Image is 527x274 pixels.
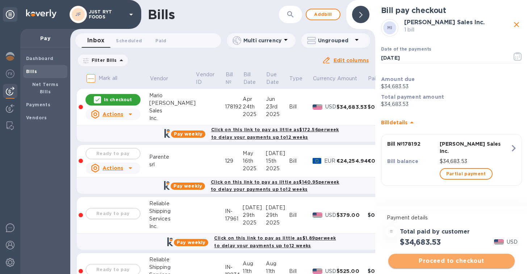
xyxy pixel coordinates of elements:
button: Addbill [306,9,340,20]
p: Bill № [225,71,233,86]
b: Click on this link to pay as little as $140.95 per week to delay your payments up to 12 weeks [211,179,339,192]
p: Amount [337,75,357,82]
div: Aug [266,260,289,267]
u: Actions [103,111,123,117]
div: Sales [149,107,196,115]
p: Bill balance [387,158,437,165]
span: Bill № [225,71,242,86]
span: Partial payment [446,170,486,178]
span: Scheduled [116,37,142,44]
b: Vendors [26,115,47,120]
p: Ungrouped [318,37,352,44]
b: Click on this link to pay as little as $172.56 per week to delay your payments up to 12 weeks [211,127,339,140]
p: Currency [313,75,336,82]
b: Net Terms Bills [32,82,59,94]
button: Proceed to checkout [388,254,515,268]
p: Bill № 178192 [387,140,437,147]
button: close [511,19,522,30]
div: 29th [266,211,289,219]
div: Jun [266,95,289,103]
div: Shipping [149,264,196,271]
div: 2025 [266,111,289,118]
div: Reliable [149,256,196,264]
p: Pay [26,35,64,42]
div: Billdetails [381,111,522,134]
p: Vendor ID [196,71,215,86]
img: USD [313,213,322,218]
span: Vendor [150,75,177,82]
div: Shipping [149,207,196,215]
div: 2025 [243,165,266,172]
u: Actions [103,165,123,171]
div: [DATE] [266,204,289,211]
img: Foreign exchange [6,69,14,78]
button: Partial payment [440,168,493,180]
div: [PERSON_NAME] [149,99,196,107]
div: Mario [149,92,196,99]
p: [PERSON_NAME] Sales Inc. [440,140,510,155]
div: srl [149,161,196,168]
div: 16th [243,157,266,165]
p: Multi currency [243,37,281,44]
p: Mark all [99,74,117,82]
span: Paid [368,75,389,82]
div: $34,683.53 [336,103,368,111]
img: USD [313,104,322,110]
p: $34,683.53 [381,100,522,108]
div: $0.00 [368,211,389,219]
div: 2025 [266,165,289,172]
span: Add bill [312,10,334,19]
img: USD [313,269,322,274]
div: Reliable [149,200,196,207]
p: Bill Date [243,71,256,86]
div: 2025 [243,111,266,118]
h3: Total paid by customer [400,228,470,235]
p: In checkout [104,97,132,103]
p: Payment details [387,214,516,222]
b: Bill details [381,120,407,125]
b: Pay weekly [173,183,202,189]
span: Inbox [87,35,104,46]
p: Type [290,75,303,82]
div: 2025 [266,219,289,227]
div: Services [149,215,196,223]
button: Bill №178192[PERSON_NAME] Sales Inc.Bill balance$34,683.53Partial payment [381,134,522,186]
p: 1 bill [404,26,511,34]
div: 2025 [243,219,266,227]
p: $34,683.53 [440,158,510,165]
span: Amount [337,75,367,82]
b: Amount due [381,76,415,82]
div: = [385,226,397,237]
div: €0.00 [368,157,389,164]
div: 15th [266,157,289,165]
div: IN-17961 [225,207,243,223]
span: Vendor ID [196,71,224,86]
span: Bill Date [243,71,265,86]
div: $379.00 [336,211,368,219]
div: Inc. [149,223,196,230]
p: USD [507,238,518,246]
img: USD [494,239,504,244]
span: Type [290,75,312,82]
div: 29th [243,211,266,219]
b: Pay weekly [174,131,202,137]
div: 23rd [266,103,289,111]
h1: Bills [148,7,175,22]
b: Dashboard [26,56,54,61]
b: Click on this link to pay as little as $1.89 per week to delay your payments up to 12 weeks [214,235,336,248]
b: Pay weekly [177,240,205,245]
p: Vendor [150,75,168,82]
div: 178192 [225,103,243,111]
b: MI [387,25,393,30]
p: JUST RYT FOODS [89,9,125,20]
span: Proceed to checkout [394,257,509,265]
p: USD [325,211,336,219]
div: Bill [289,103,313,111]
b: Total payment amount [381,94,444,100]
div: Bill [289,211,313,219]
p: Paid [368,75,380,82]
div: $0.00 [368,103,389,111]
div: 129 [225,157,243,165]
b: [PERSON_NAME] Sales Inc. [404,19,485,26]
